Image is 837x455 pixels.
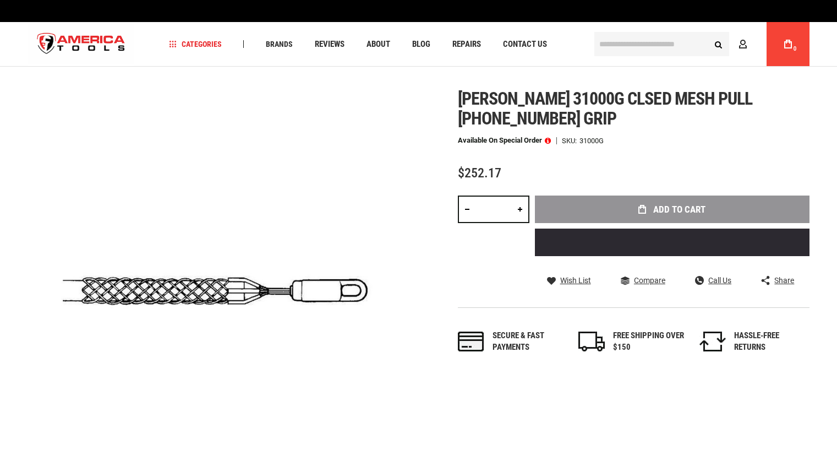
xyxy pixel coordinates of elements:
span: Share [774,277,794,284]
a: Repairs [447,37,486,52]
span: Compare [634,277,665,284]
a: Call Us [695,275,731,285]
a: Reviews [310,37,349,52]
span: [PERSON_NAME] 31000g clsed mesh pull [PHONE_NUMBER] grip [458,88,752,129]
span: Brands [266,40,293,48]
span: Call Us [708,277,731,284]
a: Brands [261,37,298,52]
a: Compare [621,275,665,285]
a: Wish List [547,275,591,285]
img: shipping [578,332,605,351]
a: Blog [407,37,435,52]
span: Reviews [315,40,344,48]
span: Blog [412,40,430,48]
span: Contact Us [503,40,547,48]
span: 0 [794,46,797,52]
span: Categories [169,40,222,48]
span: Wish List [560,277,591,284]
a: Contact Us [498,37,552,52]
a: About [362,37,395,52]
div: FREE SHIPPING OVER $150 [613,330,685,354]
span: Repairs [452,40,481,48]
span: $252.17 [458,165,501,181]
a: Categories [164,37,227,52]
a: 0 [778,22,798,66]
img: payments [458,332,484,351]
div: 31000G [579,137,604,144]
strong: SKU [562,137,579,144]
div: HASSLE-FREE RETURNS [734,330,806,354]
a: store logo [28,24,135,65]
img: America Tools [28,24,135,65]
p: Available on Special Order [458,137,551,144]
span: About [366,40,390,48]
div: Secure & fast payments [493,330,564,354]
img: returns [699,332,726,351]
button: Search [708,34,729,55]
